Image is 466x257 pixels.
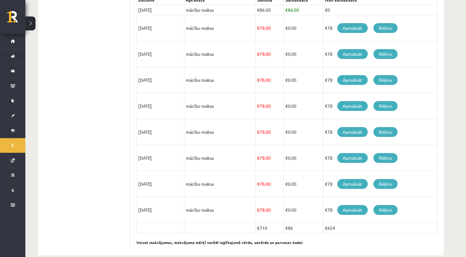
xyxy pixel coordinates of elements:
[285,7,288,13] span: €
[184,145,256,171] td: mācību maksa
[373,101,398,111] a: Rēķins
[323,119,437,145] td: €78
[137,67,184,93] td: [DATE]
[184,67,256,93] td: mācību maksa
[256,67,284,93] td: 78.00
[323,145,437,171] td: €78
[283,15,323,41] td: 0.00
[184,119,256,145] td: mācību maksa
[257,51,260,57] span: €
[184,197,256,223] td: mācību maksa
[285,181,288,187] span: €
[256,171,284,197] td: 78.00
[285,103,288,109] span: €
[184,15,256,41] td: mācību maksa
[323,223,437,233] td: €624
[256,41,284,67] td: 78.00
[323,197,437,223] td: €78
[184,41,256,67] td: mācību maksa
[285,77,288,83] span: €
[137,5,184,15] td: [DATE]
[373,153,398,163] a: Rēķins
[257,207,260,213] span: €
[184,5,256,15] td: mācību maksa
[184,93,256,119] td: mācību maksa
[285,207,288,213] span: €
[323,41,437,67] td: €78
[283,197,323,223] td: 0.00
[323,93,437,119] td: €78
[283,145,323,171] td: 0.00
[137,197,184,223] td: [DATE]
[337,127,368,137] a: Apmaksāt
[7,11,25,27] a: Rīgas 1. Tālmācības vidusskola
[283,5,323,15] td: 86.00
[323,5,437,15] td: €0
[337,205,368,215] a: Apmaksāt
[257,155,260,161] span: €
[256,15,284,41] td: 78.00
[323,67,437,93] td: €78
[137,171,184,197] td: [DATE]
[257,25,260,31] span: €
[136,240,303,245] b: Veicot maksājumus, maksājuma mērķī norādi izglītojamā vārdu, uzvārdu un personas kodu!
[257,77,260,83] span: €
[257,103,260,109] span: €
[257,181,260,187] span: €
[373,75,398,85] a: Rēķins
[256,197,284,223] td: 78.00
[256,5,284,15] td: 86.00
[373,127,398,137] a: Rēķins
[137,145,184,171] td: [DATE]
[137,93,184,119] td: [DATE]
[323,171,437,197] td: €78
[373,23,398,33] a: Rēķins
[285,155,288,161] span: €
[337,153,368,163] a: Apmaksāt
[373,49,398,59] a: Rēķins
[285,129,288,135] span: €
[137,119,184,145] td: [DATE]
[257,129,260,135] span: €
[256,223,284,233] td: €710
[184,171,256,197] td: mācību maksa
[256,93,284,119] td: 78.00
[283,171,323,197] td: 0.00
[337,179,368,189] a: Apmaksāt
[283,67,323,93] td: 0.00
[337,101,368,111] a: Apmaksāt
[285,51,288,57] span: €
[257,7,260,13] span: €
[285,25,288,31] span: €
[256,145,284,171] td: 78.00
[256,119,284,145] td: 78.00
[373,205,398,215] a: Rēķins
[323,15,437,41] td: €78
[137,15,184,41] td: [DATE]
[283,41,323,67] td: 0.00
[137,41,184,67] td: [DATE]
[283,93,323,119] td: 0.00
[373,179,398,189] a: Rēķins
[283,223,323,233] td: €86
[283,119,323,145] td: 0.00
[337,75,368,85] a: Apmaksāt
[337,23,368,33] a: Apmaksāt
[337,49,368,59] a: Apmaksāt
